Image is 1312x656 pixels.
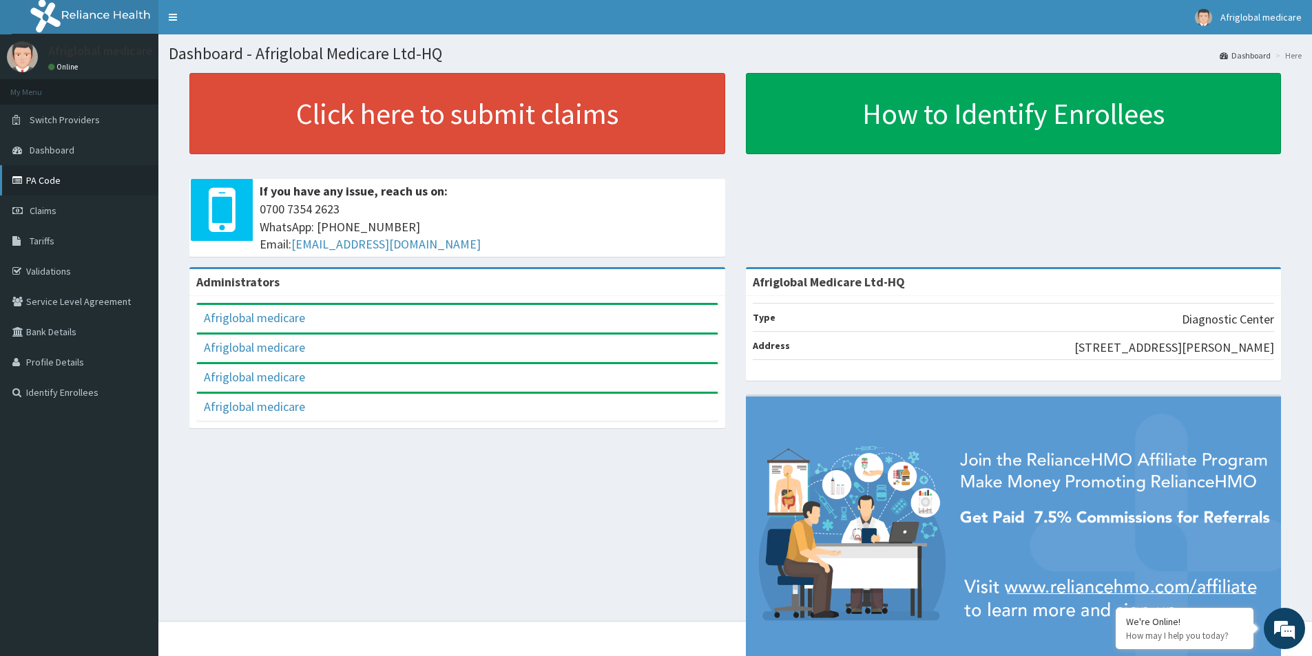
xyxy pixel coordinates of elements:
p: Diagnostic Center [1182,310,1274,328]
span: Tariffs [30,235,54,247]
span: Dashboard [30,144,74,156]
p: How may I help you today? [1126,630,1243,642]
span: Switch Providers [30,114,100,126]
a: Afriglobal medicare [204,369,305,385]
div: We're Online! [1126,615,1243,628]
a: Afriglobal medicare [204,339,305,355]
a: Click here to submit claims [189,73,725,154]
img: User Image [1195,9,1212,26]
a: Afriglobal medicare [204,310,305,326]
b: If you have any issue, reach us on: [260,183,448,199]
b: Type [753,311,775,324]
div: Chat with us now [72,77,231,95]
div: Minimize live chat window [226,7,259,40]
span: 0700 7354 2623 WhatsApp: [PHONE_NUMBER] Email: [260,200,718,253]
img: User Image [7,41,38,72]
b: Address [753,339,790,352]
li: Here [1272,50,1302,61]
p: Afriglobal medicare [48,45,153,57]
span: Afriglobal medicare [1220,11,1302,23]
a: [EMAIL_ADDRESS][DOMAIN_NAME] [291,236,481,252]
img: d_794563401_company_1708531726252_794563401 [25,69,56,103]
strong: Afriglobal Medicare Ltd-HQ [753,274,905,290]
a: Online [48,62,81,72]
a: Dashboard [1220,50,1271,61]
span: Claims [30,204,56,217]
p: [STREET_ADDRESS][PERSON_NAME] [1074,339,1274,357]
textarea: Type your message and hit 'Enter' [7,376,262,424]
a: How to Identify Enrollees [746,73,1282,154]
a: Afriglobal medicare [204,399,305,414]
span: We're online! [80,173,190,313]
h1: Dashboard - Afriglobal Medicare Ltd-HQ [169,45,1302,63]
b: Administrators [196,274,280,290]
